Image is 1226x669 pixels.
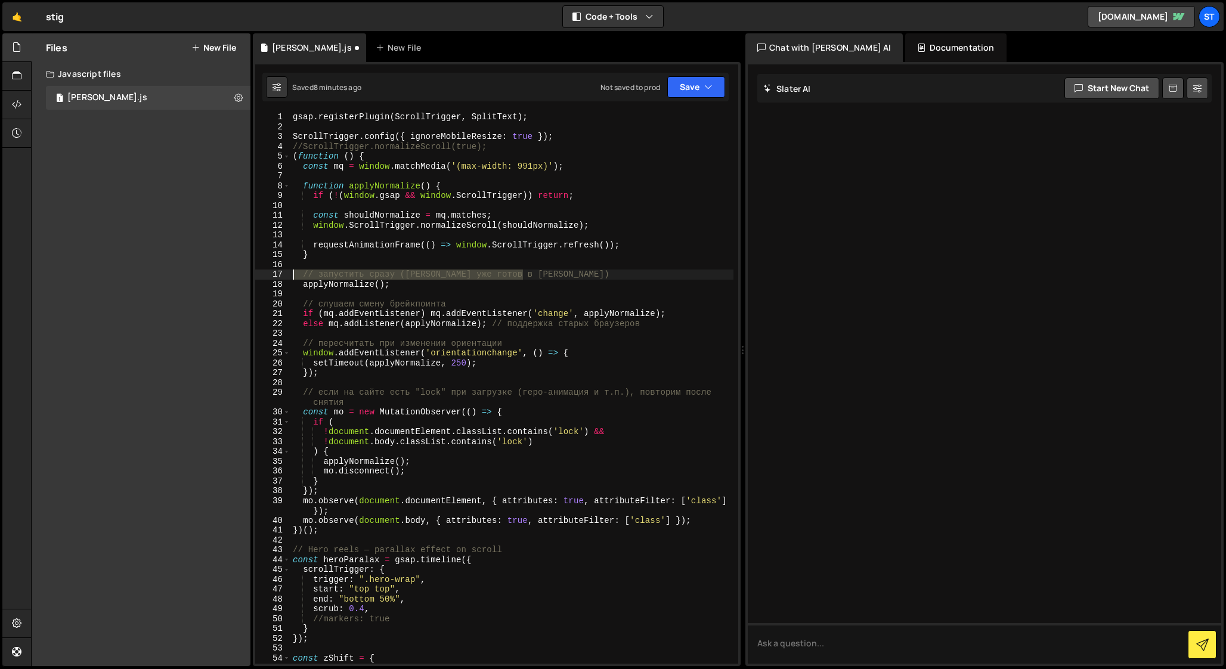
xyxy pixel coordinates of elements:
[255,122,290,132] div: 2
[255,162,290,172] div: 6
[255,171,290,181] div: 7
[376,42,426,54] div: New File
[255,466,290,476] div: 36
[255,378,290,388] div: 28
[1088,6,1195,27] a: [DOMAIN_NAME]
[255,427,290,437] div: 32
[255,132,290,142] div: 3
[314,82,361,92] div: 8 minutes ago
[255,437,290,447] div: 33
[2,2,32,31] a: 🤙
[255,151,290,162] div: 5
[255,289,290,299] div: 19
[255,221,290,231] div: 12
[255,486,290,496] div: 38
[255,201,290,211] div: 10
[67,92,147,103] div: [PERSON_NAME].js
[255,358,290,368] div: 26
[46,86,250,110] div: 16026/42920.js
[255,250,290,260] div: 15
[56,94,63,104] span: 1
[1199,6,1220,27] a: St
[191,43,236,52] button: New File
[292,82,361,92] div: Saved
[1064,78,1159,99] button: Start new chat
[255,309,290,319] div: 21
[255,525,290,535] div: 41
[255,604,290,614] div: 49
[255,368,290,378] div: 27
[255,142,290,152] div: 4
[255,348,290,358] div: 25
[255,210,290,221] div: 11
[255,516,290,526] div: 40
[255,112,290,122] div: 1
[255,191,290,201] div: 9
[905,33,1006,62] div: Documentation
[255,594,290,605] div: 48
[255,555,290,565] div: 44
[255,545,290,555] div: 43
[255,476,290,487] div: 37
[46,10,64,24] div: stig
[255,457,290,467] div: 35
[255,181,290,191] div: 8
[255,319,290,329] div: 22
[255,653,290,664] div: 54
[667,76,725,98] button: Save
[255,280,290,290] div: 18
[255,260,290,270] div: 16
[255,584,290,594] div: 47
[255,634,290,644] div: 52
[255,240,290,250] div: 14
[255,270,290,280] div: 17
[46,41,67,54] h2: Files
[255,388,290,407] div: 29
[255,643,290,653] div: 53
[255,535,290,546] div: 42
[255,407,290,417] div: 30
[255,417,290,428] div: 31
[255,447,290,457] div: 34
[272,42,352,54] div: [PERSON_NAME].js
[255,624,290,634] div: 51
[255,575,290,585] div: 46
[255,496,290,516] div: 39
[255,565,290,575] div: 45
[255,614,290,624] div: 50
[763,83,811,94] h2: Slater AI
[745,33,903,62] div: Chat with [PERSON_NAME] AI
[600,82,660,92] div: Not saved to prod
[255,299,290,309] div: 20
[32,62,250,86] div: Javascript files
[255,329,290,339] div: 23
[563,6,663,27] button: Code + Tools
[255,230,290,240] div: 13
[255,339,290,349] div: 24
